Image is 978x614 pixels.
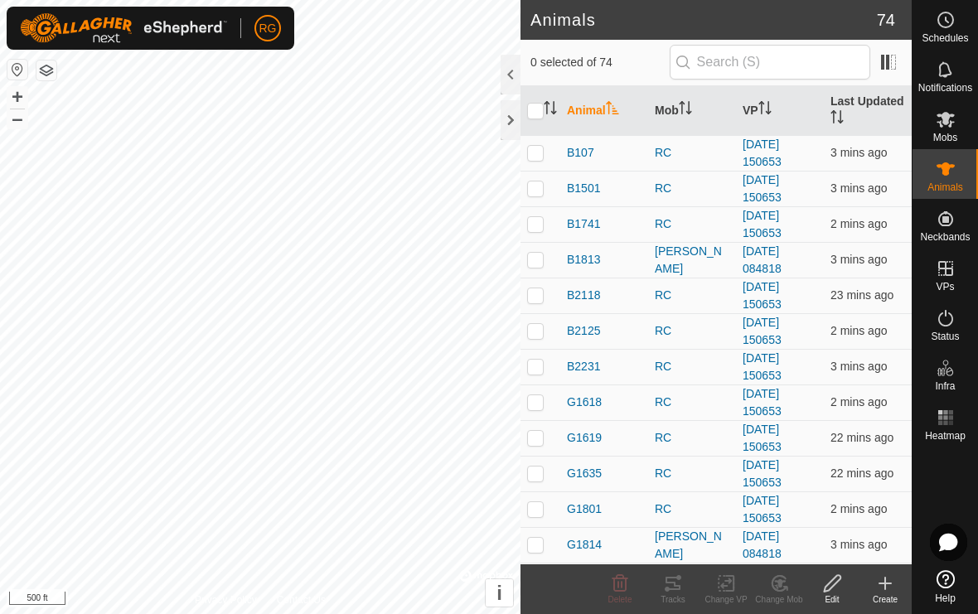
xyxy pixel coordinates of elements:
span: 20 Aug 2025 at 9:48 am [830,181,887,195]
div: RC [655,465,729,482]
a: Privacy Policy [195,592,257,607]
div: [PERSON_NAME] [655,243,729,278]
a: [DATE] 150653 [743,209,782,239]
input: Search (S) [670,45,870,80]
span: G1619 [567,429,602,447]
button: Reset Map [7,60,27,80]
span: 20 Aug 2025 at 9:28 am [830,467,893,480]
span: 20 Aug 2025 at 9:49 am [830,217,887,230]
span: Animals [927,182,963,192]
button: Map Layers [36,60,56,80]
a: [DATE] 150653 [743,138,782,168]
span: Neckbands [920,232,970,242]
span: 20 Aug 2025 at 9:48 am [830,538,887,551]
span: RG [259,20,277,37]
a: [DATE] 150653 [743,280,782,311]
span: 20 Aug 2025 at 9:49 am [830,395,887,409]
span: Notifications [918,83,972,93]
a: [DATE] 150653 [743,387,782,418]
a: [DATE] 084818 [743,529,782,560]
a: [DATE] 150653 [743,173,782,204]
p-sorticon: Activate to sort [544,104,557,117]
div: RC [655,180,729,197]
span: G1618 [567,394,602,411]
button: – [7,109,27,128]
a: [DATE] 150653 [743,458,782,489]
span: 20 Aug 2025 at 9:48 am [830,360,887,373]
div: RC [655,358,729,375]
span: VPs [936,282,954,292]
span: Schedules [922,33,968,43]
th: Animal [560,86,648,136]
span: 20 Aug 2025 at 9:48 am [830,253,887,266]
span: Help [935,593,956,603]
span: B107 [567,144,594,162]
th: VP [736,86,824,136]
div: Create [859,593,912,606]
p-sorticon: Activate to sort [679,104,692,117]
div: RC [655,215,729,233]
h2: Animals [530,10,877,30]
button: i [486,579,513,607]
span: 20 Aug 2025 at 9:28 am [830,431,893,444]
th: Mob [648,86,736,136]
div: RC [655,144,729,162]
span: 20 Aug 2025 at 9:49 am [830,502,887,515]
p-sorticon: Activate to sort [758,104,772,117]
a: [DATE] 150653 [743,351,782,382]
span: 20 Aug 2025 at 9:48 am [830,146,887,159]
div: Tracks [646,593,700,606]
span: 0 selected of 74 [530,54,670,71]
div: RC [655,500,729,518]
span: G1635 [567,465,602,482]
span: G1814 [567,536,602,554]
span: Infra [935,381,955,391]
span: B1741 [567,215,600,233]
span: B2125 [567,322,600,340]
a: Help [913,563,978,610]
span: B1813 [567,251,600,268]
span: Mobs [933,133,957,143]
div: RC [655,429,729,447]
span: Delete [608,595,632,604]
a: [DATE] 150653 [743,494,782,525]
div: Change Mob [753,593,806,606]
span: Heatmap [925,431,966,441]
div: [PERSON_NAME] [655,528,729,563]
p-sorticon: Activate to sort [606,104,619,117]
span: B1501 [567,180,600,197]
a: [DATE] 084818 [743,244,782,275]
span: Status [931,331,959,341]
span: 74 [877,7,895,32]
div: RC [655,394,729,411]
a: [DATE] 150653 [743,423,782,453]
span: B2231 [567,358,600,375]
span: 20 Aug 2025 at 9:28 am [830,288,893,302]
button: + [7,87,27,107]
div: RC [655,322,729,340]
img: Gallagher Logo [20,13,227,43]
span: 20 Aug 2025 at 9:48 am [830,324,887,337]
th: Last Updated [824,86,912,136]
div: RC [655,287,729,304]
div: Change VP [700,593,753,606]
p-sorticon: Activate to sort [830,113,844,126]
span: G1801 [567,500,602,518]
span: i [496,582,502,604]
a: [DATE] 150653 [743,316,782,346]
span: B2118 [567,287,600,304]
a: Contact Us [277,592,326,607]
div: Edit [806,593,859,606]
